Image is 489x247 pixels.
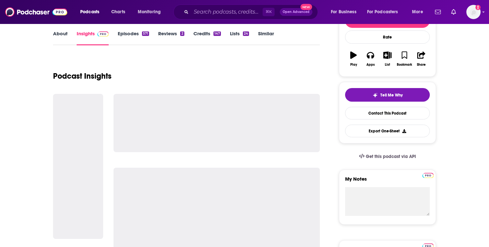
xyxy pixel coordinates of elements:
[191,7,263,17] input: Search podcasts, credits, & more...
[379,47,396,71] button: List
[422,172,434,178] a: Pro website
[350,63,357,67] div: Play
[373,93,378,98] img: tell me why sparkle
[354,149,421,164] a: Get this podcast via API
[417,63,426,67] div: Share
[466,5,481,19] img: User Profile
[180,31,184,36] div: 2
[53,30,68,45] a: About
[449,6,459,17] a: Show notifications dropdown
[77,30,109,45] a: InsightsPodchaser Pro
[345,125,430,137] button: Export One-Sheet
[138,7,161,17] span: Monitoring
[367,7,398,17] span: For Podcasters
[263,8,275,16] span: ⌘ K
[466,5,481,19] span: Logged in as catefess
[345,107,430,119] a: Contact This Podcast
[5,6,67,18] img: Podchaser - Follow, Share and Rate Podcasts
[326,7,364,17] button: open menu
[396,47,413,71] button: Bookmark
[158,30,184,45] a: Reviews2
[345,30,430,44] div: Rate
[345,88,430,102] button: tell me why sparkleTell Me Why
[258,30,274,45] a: Similar
[243,31,249,36] div: 24
[230,30,249,45] a: Lists24
[397,63,412,67] div: Bookmark
[300,4,312,10] span: New
[283,10,310,14] span: Open Advanced
[53,71,112,81] h1: Podcast Insights
[407,7,431,17] button: open menu
[362,47,379,71] button: Apps
[345,47,362,71] button: Play
[280,8,312,16] button: Open AdvancedNew
[432,6,443,17] a: Show notifications dropdown
[111,7,125,17] span: Charts
[193,30,221,45] a: Credits147
[76,7,108,17] button: open menu
[80,7,99,17] span: Podcasts
[133,7,169,17] button: open menu
[331,7,356,17] span: For Business
[366,154,416,159] span: Get this podcast via API
[142,31,149,36] div: 571
[366,63,375,67] div: Apps
[466,5,481,19] button: Show profile menu
[97,31,109,37] img: Podchaser Pro
[475,5,481,10] svg: Add a profile image
[118,30,149,45] a: Episodes571
[385,63,390,67] div: List
[107,7,129,17] a: Charts
[422,173,434,178] img: Podchaser Pro
[179,5,324,19] div: Search podcasts, credits, & more...
[380,93,403,98] span: Tell Me Why
[412,7,423,17] span: More
[363,7,407,17] button: open menu
[213,31,221,36] div: 147
[413,47,430,71] button: Share
[345,176,430,187] label: My Notes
